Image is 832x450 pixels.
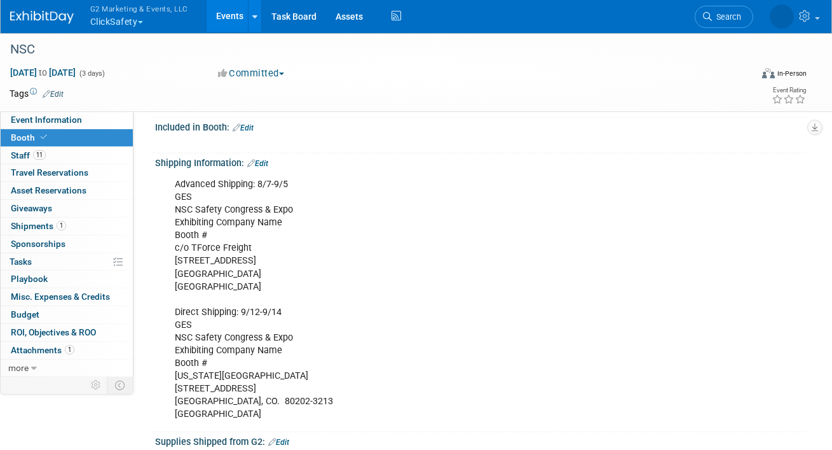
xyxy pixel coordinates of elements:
[11,115,82,125] span: Event Information
[155,118,807,134] div: Included in Booth:
[11,309,39,320] span: Budget
[78,69,105,78] span: (3 days)
[11,132,50,143] span: Booth
[11,167,88,178] span: Travel Reservations
[11,150,46,160] span: Staff
[777,69,807,78] div: In-Person
[1,147,133,164] a: Staff11
[11,327,96,337] span: ROI, Objectives & ROO
[11,203,52,213] span: Giveaways
[10,67,76,78] span: [DATE] [DATE]
[214,67,289,80] button: Committed
[10,11,74,24] img: ExhibitDay
[772,87,806,94] div: Event Rating
[37,67,49,78] span: to
[8,363,29,373] span: more
[1,306,133,323] a: Budget
[90,2,188,15] span: G2 Marketing & Events, LLC
[11,221,66,231] span: Shipments
[1,182,133,199] a: Asset Reservations
[11,345,74,355] span: Attachments
[247,159,268,168] a: Edit
[1,360,133,377] a: more
[1,236,133,253] a: Sponsorships
[1,342,133,359] a: Attachments1
[233,123,254,132] a: Edit
[41,134,47,141] i: Booth reservation complete
[57,221,66,230] span: 1
[6,38,739,61] div: NSC
[712,12,741,22] span: Search
[1,218,133,235] a: Shipments1
[33,150,46,160] span: 11
[1,253,133,271] a: Tasks
[695,6,753,28] a: Search
[1,200,133,217] a: Giveaways
[166,172,679,427] div: Advanced Shipping: 8/7-9/5 GES NSC Safety Congress & Expo Exhibiting Company Name Booth # c/o TFo...
[155,153,807,170] div: Shipping Information:
[65,345,74,355] span: 1
[10,257,32,267] span: Tasks
[770,4,794,29] img: Nora McQuillan
[762,68,775,78] img: Format-Inperson.png
[1,288,133,306] a: Misc. Expenses & Credits
[1,271,133,288] a: Playbook
[11,185,86,195] span: Asset Reservations
[1,164,133,181] a: Travel Reservations
[11,274,48,284] span: Playbook
[268,438,289,447] a: Edit
[1,324,133,341] a: ROI, Objectives & ROO
[1,111,133,129] a: Event Information
[11,292,110,302] span: Misc. Expenses & Credits
[85,377,107,393] td: Personalize Event Tab Strip
[43,90,64,99] a: Edit
[1,129,133,146] a: Booth
[107,377,133,393] td: Toggle Event Tabs
[690,66,807,85] div: Event Format
[155,432,807,449] div: Supplies Shipped from G2:
[10,87,64,100] td: Tags
[11,239,65,249] span: Sponsorships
